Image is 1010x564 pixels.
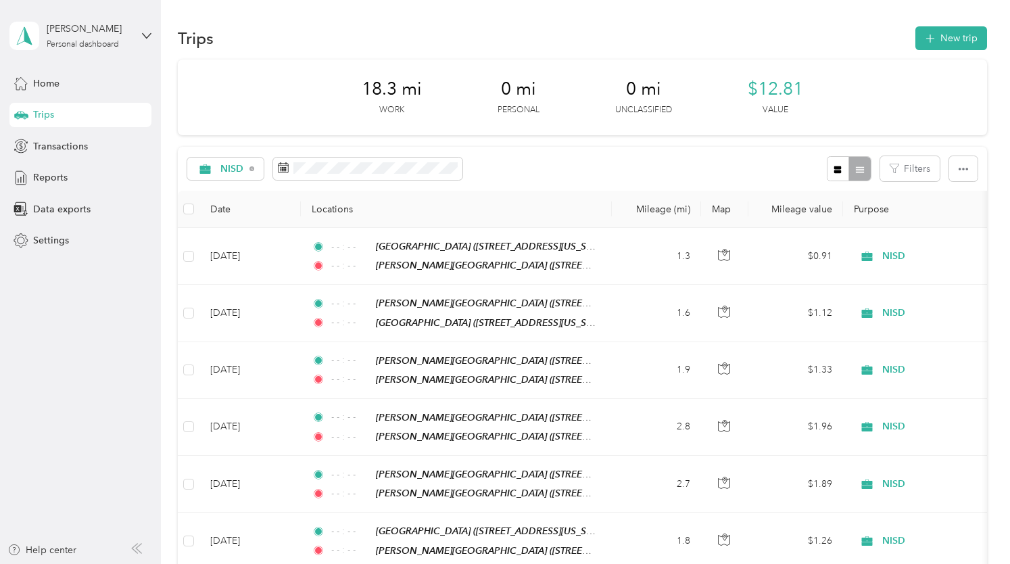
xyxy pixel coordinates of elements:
td: [DATE] [199,342,301,399]
span: - - : - - [331,467,370,482]
span: - - : - - [331,486,370,501]
span: - - : - - [331,372,370,387]
span: [PERSON_NAME][GEOGRAPHIC_DATA] ([STREET_ADDRESS][US_STATE]) [376,374,688,385]
span: [GEOGRAPHIC_DATA] ([STREET_ADDRESS][US_STATE]) [376,241,611,252]
td: $1.96 [748,399,843,456]
td: 1.3 [612,228,701,285]
td: $1.33 [748,342,843,399]
span: [PERSON_NAME][GEOGRAPHIC_DATA] ([STREET_ADDRESS][US_STATE]) [376,545,688,557]
span: - - : - - [331,543,370,558]
span: - - : - - [331,353,370,368]
span: 0 mi [501,78,536,100]
span: NISD [882,362,1006,377]
span: [PERSON_NAME][GEOGRAPHIC_DATA] ([STREET_ADDRESS][US_STATE]) [376,260,688,271]
span: - - : - - [331,429,370,444]
p: Work [379,104,404,116]
span: Transactions [33,139,88,154]
span: NISD [882,534,1006,548]
span: Data exports [33,202,91,216]
span: [PERSON_NAME][GEOGRAPHIC_DATA] ([STREET_ADDRESS][US_STATE]) [376,355,688,367]
p: Personal [498,104,539,116]
td: $0.91 [748,228,843,285]
span: - - : - - [331,239,370,254]
th: Date [199,191,301,228]
span: Settings [33,233,69,248]
span: NISD [882,419,1006,434]
td: $1.12 [748,285,843,342]
span: - - : - - [331,524,370,539]
button: Help center [7,543,76,557]
iframe: Everlance-gr Chat Button Frame [934,488,1010,564]
span: 18.3 mi [362,78,422,100]
td: 1.6 [612,285,701,342]
span: 0 mi [626,78,661,100]
div: Personal dashboard [47,41,119,49]
span: [GEOGRAPHIC_DATA] ([STREET_ADDRESS][US_STATE]) [376,525,611,537]
span: NISD [882,249,1006,264]
span: Trips [33,108,54,122]
td: 2.8 [612,399,701,456]
th: Mileage value [748,191,843,228]
span: [PERSON_NAME][GEOGRAPHIC_DATA] ([STREET_ADDRESS][US_STATE]) [376,412,688,423]
span: [GEOGRAPHIC_DATA] ([STREET_ADDRESS][US_STATE]) [376,317,611,329]
td: [DATE] [199,456,301,513]
th: Mileage (mi) [612,191,701,228]
button: Filters [880,156,940,181]
span: NISD [882,477,1006,492]
span: Home [33,76,59,91]
p: Unclassified [615,104,672,116]
div: [PERSON_NAME] [47,22,131,36]
span: Reports [33,170,68,185]
span: - - : - - [331,315,370,330]
td: 1.9 [612,342,701,399]
span: - - : - - [331,410,370,425]
td: 2.7 [612,456,701,513]
button: New trip [915,26,987,50]
span: [PERSON_NAME][GEOGRAPHIC_DATA] ([STREET_ADDRESS][US_STATE]) [376,469,688,480]
h1: Trips [178,31,214,45]
td: [DATE] [199,228,301,285]
span: NISD [220,164,244,174]
span: [PERSON_NAME][GEOGRAPHIC_DATA] ([STREET_ADDRESS][US_STATE]) [376,488,688,499]
td: [DATE] [199,285,301,342]
span: NISD [882,306,1006,321]
span: $12.81 [748,78,803,100]
p: Value [763,104,788,116]
th: Locations [301,191,612,228]
span: - - : - - [331,258,370,273]
span: [PERSON_NAME][GEOGRAPHIC_DATA] ([STREET_ADDRESS][US_STATE]) [376,298,688,309]
span: - - : - - [331,296,370,311]
td: [DATE] [199,399,301,456]
th: Map [701,191,748,228]
td: $1.89 [748,456,843,513]
span: [PERSON_NAME][GEOGRAPHIC_DATA] ([STREET_ADDRESS][US_STATE]) [376,431,688,442]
